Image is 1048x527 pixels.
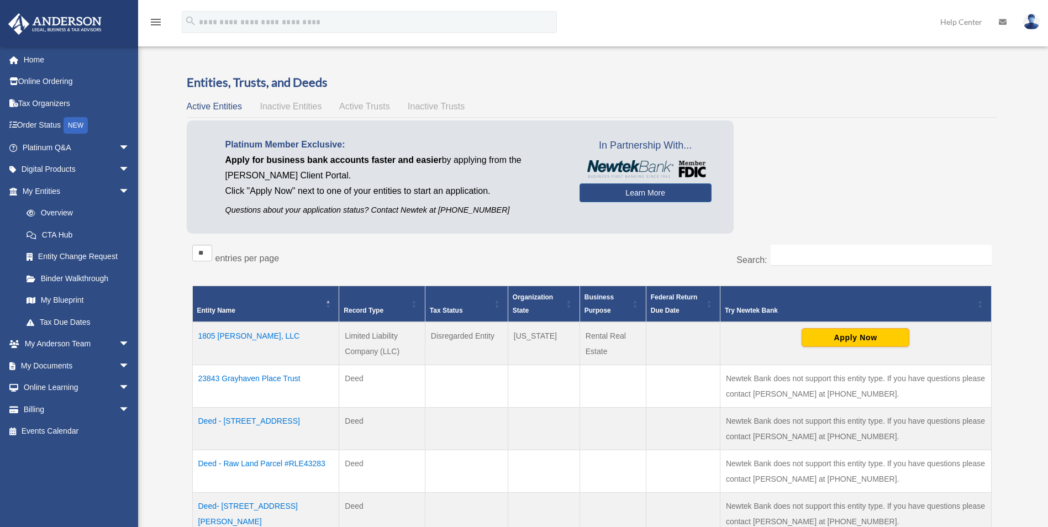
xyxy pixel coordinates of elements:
[5,13,105,35] img: Anderson Advisors Platinum Portal
[651,293,698,314] span: Federal Return Due Date
[513,293,553,314] span: Organization State
[15,289,141,312] a: My Blueprint
[802,328,909,347] button: Apply Now
[339,102,390,111] span: Active Trusts
[584,293,614,314] span: Business Purpose
[720,407,991,450] td: Newtek Bank does not support this entity type. If you have questions please contact [PERSON_NAME]...
[119,180,141,203] span: arrow_drop_down
[187,102,242,111] span: Active Entities
[720,450,991,492] td: Newtek Bank does not support this entity type. If you have questions please contact [PERSON_NAME]...
[339,286,425,322] th: Record Type: Activate to sort
[192,407,339,450] td: Deed - [STREET_ADDRESS]
[215,254,280,263] label: entries per page
[8,92,146,114] a: Tax Organizers
[1023,14,1040,30] img: User Pic
[8,333,146,355] a: My Anderson Teamarrow_drop_down
[197,307,235,314] span: Entity Name
[119,136,141,159] span: arrow_drop_down
[430,307,463,314] span: Tax Status
[119,159,141,181] span: arrow_drop_down
[585,160,706,178] img: NewtekBankLogoSM.png
[580,183,712,202] a: Learn More
[8,114,146,137] a: Order StatusNEW
[149,19,162,29] a: menu
[119,398,141,421] span: arrow_drop_down
[192,322,339,365] td: 1805 [PERSON_NAME], LLC
[119,355,141,377] span: arrow_drop_down
[8,136,146,159] a: Platinum Q&Aarrow_drop_down
[580,137,712,155] span: In Partnership With...
[119,377,141,399] span: arrow_drop_down
[8,49,146,71] a: Home
[725,304,975,317] div: Try Newtek Bank
[15,246,141,268] a: Entity Change Request
[8,420,146,442] a: Events Calendar
[425,322,508,365] td: Disregarded Entity
[339,365,425,407] td: Deed
[8,180,141,202] a: My Entitiesarrow_drop_down
[225,155,442,165] span: Apply for business bank accounts faster and easier
[225,203,563,217] p: Questions about your application status? Contact Newtek at [PHONE_NUMBER]
[260,102,322,111] span: Inactive Entities
[8,377,146,399] a: Online Learningarrow_drop_down
[720,365,991,407] td: Newtek Bank does not support this entity type. If you have questions please contact [PERSON_NAME]...
[508,286,580,322] th: Organization State: Activate to sort
[225,137,563,152] p: Platinum Member Exclusive:
[119,333,141,356] span: arrow_drop_down
[508,322,580,365] td: [US_STATE]
[192,450,339,492] td: Deed - Raw Land Parcel #RLE43283
[15,311,141,333] a: Tax Due Dates
[720,286,991,322] th: Try Newtek Bank : Activate to sort
[8,71,146,93] a: Online Ordering
[15,267,141,289] a: Binder Walkthrough
[425,286,508,322] th: Tax Status: Activate to sort
[8,159,146,181] a: Digital Productsarrow_drop_down
[339,450,425,492] td: Deed
[580,286,646,322] th: Business Purpose: Activate to sort
[339,407,425,450] td: Deed
[15,202,135,224] a: Overview
[408,102,465,111] span: Inactive Trusts
[736,255,767,265] label: Search:
[339,322,425,365] td: Limited Liability Company (LLC)
[8,355,146,377] a: My Documentsarrow_drop_down
[192,365,339,407] td: 23843 Grayhaven Place Trust
[15,224,141,246] a: CTA Hub
[344,307,383,314] span: Record Type
[225,183,563,199] p: Click "Apply Now" next to one of your entities to start an application.
[225,152,563,183] p: by applying from the [PERSON_NAME] Client Portal.
[187,74,997,91] h3: Entities, Trusts, and Deeds
[580,322,646,365] td: Rental Real Estate
[192,286,339,322] th: Entity Name: Activate to invert sorting
[8,398,146,420] a: Billingarrow_drop_down
[64,117,88,134] div: NEW
[646,286,720,322] th: Federal Return Due Date: Activate to sort
[185,15,197,27] i: search
[149,15,162,29] i: menu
